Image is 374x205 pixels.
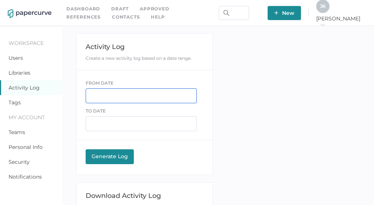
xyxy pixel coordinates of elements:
[9,129,25,136] a: Teams
[9,173,42,180] a: Notifications
[9,55,23,61] a: Users
[320,22,325,27] i: arrow_right
[86,192,203,200] div: Download Activity Log
[86,43,203,51] div: Activity Log
[320,3,326,9] span: J K
[66,13,101,21] a: References
[9,159,30,165] a: Security
[151,13,165,21] div: help
[9,99,21,106] a: Tags
[86,55,203,61] div: Create a new activity log based on a date range.
[274,6,294,20] span: New
[111,5,129,13] a: Draft
[316,15,366,29] span: [PERSON_NAME]
[9,144,43,150] a: Personal Info
[9,69,30,76] a: Libraries
[66,5,100,13] a: Dashboard
[268,6,301,20] button: New
[274,11,278,15] img: plus-white.e19ec114.svg
[9,84,40,91] a: Activity Log
[112,13,140,21] a: Contacts
[224,10,229,16] img: search.bf03fe8b.svg
[89,153,130,160] div: Generate Log
[86,108,106,114] span: TO DATE
[140,5,169,13] a: Approved
[8,9,52,18] img: papercurve-logo-colour.7244d18c.svg
[219,6,249,20] input: Search Workspace
[86,149,134,164] button: Generate Log
[86,80,113,86] span: FROM DATE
